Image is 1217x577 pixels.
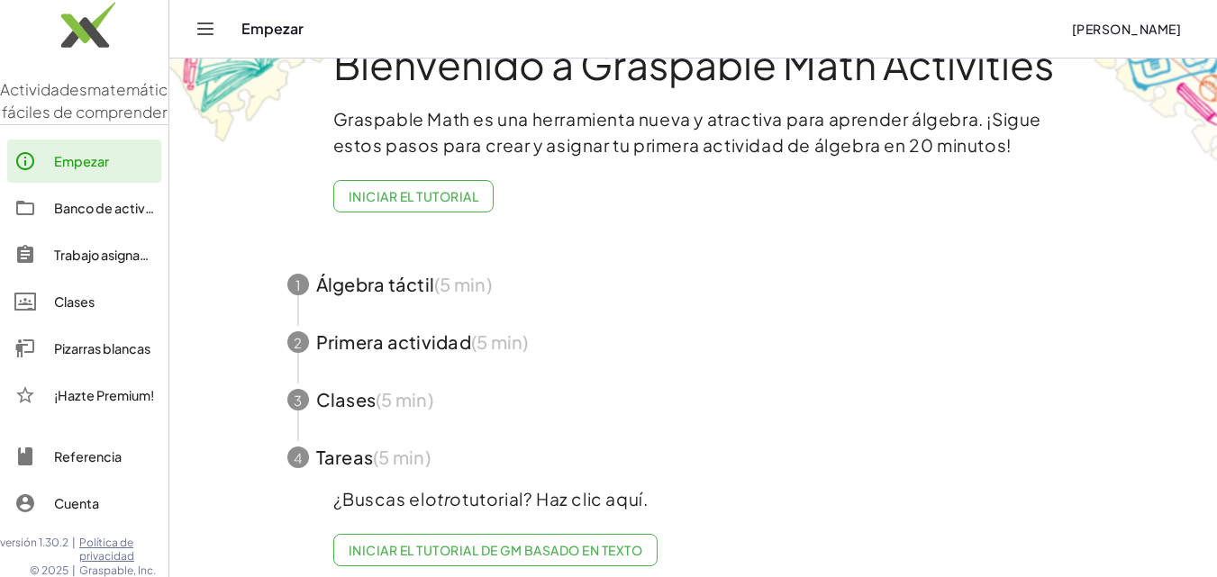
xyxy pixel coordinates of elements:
button: 3Clases(5 min) [266,371,1122,428]
font: Trabajo asignado [54,247,157,263]
button: Cambiar navegación [191,14,220,43]
font: Bienvenido a Graspable Math Activities [333,39,1054,89]
a: Empezar [7,140,161,183]
button: 1Álgebra táctil(5 min) [266,256,1122,313]
font: © 2025 [30,563,68,577]
font: Iniciar el tutorial de GM basado en texto [349,542,642,558]
font: Empezar [54,153,109,169]
a: Clases [7,280,161,323]
button: [PERSON_NAME] [1057,13,1195,45]
font: tutorial? Haz clic aquí. [462,488,648,509]
a: Iniciar el tutorial de GM basado en texto [333,534,658,566]
font: 4 [294,450,302,467]
font: Graspable Math es una herramienta nueva y atractiva para aprender álgebra. ¡Sigue estos pasos par... [333,108,1042,156]
font: otro [425,488,462,509]
font: Referencia [54,448,122,464]
font: ¿Buscas el [333,488,425,509]
font: [PERSON_NAME] [1072,21,1181,37]
font: Graspable, Inc. [79,563,156,577]
font: Pizarras blancas [54,340,150,356]
button: 2Primera actividad(5 min) [266,313,1122,371]
font: 2 [294,335,302,352]
font: | [72,563,76,577]
font: 1 [295,277,301,294]
button: 4Tareas(5 min) [266,428,1122,486]
font: Banco de actividades [54,200,187,216]
a: Referencia [7,435,161,478]
font: Cuenta [54,495,99,511]
button: Iniciar el tutorial [333,180,495,212]
font: 3 [294,392,302,410]
font: Clases [54,293,95,310]
font: ¡Hazte Premium! [54,387,154,403]
a: Pizarras blancas [7,327,161,370]
a: Cuenta [7,482,161,525]
font: Política de privacidad [79,536,134,563]
font: matemáticas fáciles de comprender [2,79,186,122]
font: | [72,536,76,549]
font: Iniciar el tutorial [349,188,478,204]
img: get-started-bg-ul-Ceg4j33I.png [169,2,395,145]
a: Política de privacidad [79,536,168,563]
a: Banco de actividades [7,186,161,230]
a: Trabajo asignado [7,233,161,276]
